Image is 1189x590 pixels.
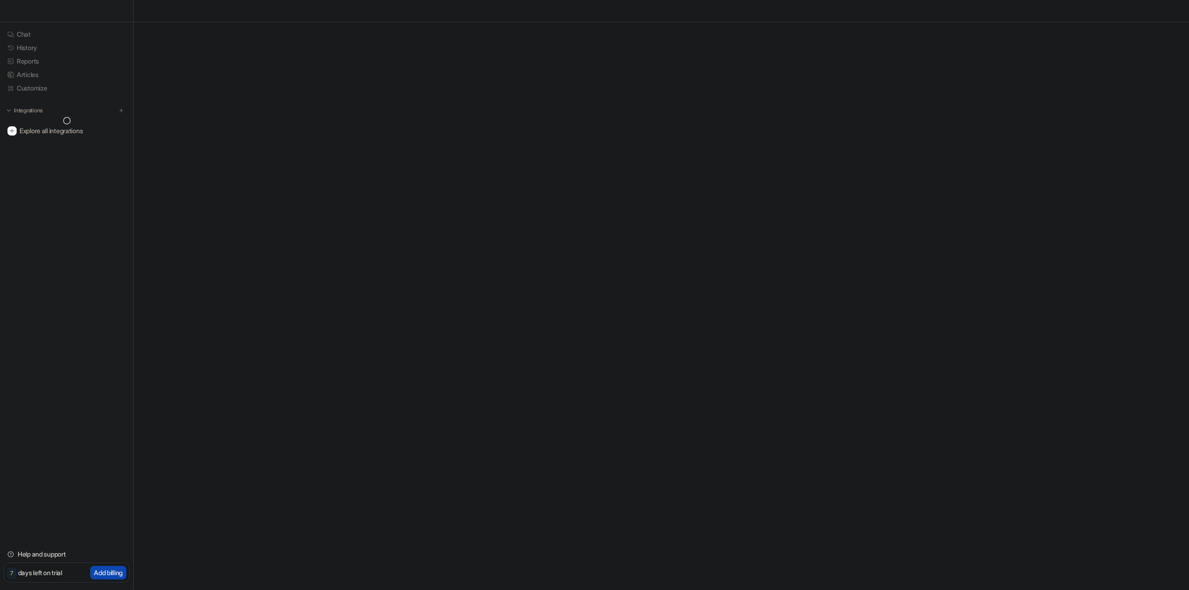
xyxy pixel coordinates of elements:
[6,107,12,114] img: expand menu
[4,548,130,561] a: Help and support
[4,106,46,115] button: Integrations
[4,41,130,54] a: History
[20,123,126,138] span: Explore all integrations
[90,566,126,579] button: Add billing
[10,569,13,577] p: 7
[118,107,124,114] img: menu_add.svg
[7,126,17,136] img: explore all integrations
[4,28,130,41] a: Chat
[14,107,43,114] p: Integrations
[4,55,130,68] a: Reports
[18,568,62,577] p: days left on trial
[4,124,130,137] a: Explore all integrations
[4,82,130,95] a: Customize
[94,568,123,577] p: Add billing
[4,68,130,81] a: Articles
